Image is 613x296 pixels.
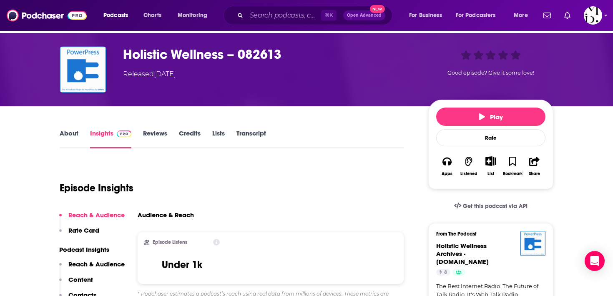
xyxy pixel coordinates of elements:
[143,129,167,148] a: Reviews
[585,251,605,271] div: Open Intercom Messenger
[436,242,489,266] a: Holistic Wellness Archives - WebTalkRadio.net
[409,10,442,21] span: For Business
[487,171,494,176] div: List
[7,8,87,23] img: Podchaser - Follow, Share and Rate Podcasts
[479,113,503,121] span: Play
[343,10,385,20] button: Open AdvancedNew
[68,226,99,234] p: Rate Card
[584,6,602,25] span: Logged in as melissa26784
[138,9,166,22] a: Charts
[529,171,540,176] div: Share
[444,268,447,277] span: 8
[236,129,266,148] a: Transcript
[482,156,499,166] button: Show More Button
[59,276,93,291] button: Content
[442,171,452,176] div: Apps
[60,129,78,148] a: About
[514,10,528,21] span: More
[460,171,477,176] div: Listened
[98,9,139,22] button: open menu
[584,6,602,25] img: User Profile
[502,151,523,181] button: Bookmark
[231,6,400,25] div: Search podcasts, credits, & more...
[584,6,602,25] button: Show profile menu
[68,260,125,268] p: Reach & Audience
[456,10,496,21] span: For Podcasters
[450,9,508,22] button: open menu
[436,269,450,276] a: 8
[60,182,133,194] h1: Episode Insights
[123,69,176,79] div: Released [DATE]
[90,129,131,148] a: InsightsPodchaser Pro
[172,9,218,22] button: open menu
[436,231,539,237] h3: From The Podcast
[436,151,458,181] button: Apps
[117,130,131,137] img: Podchaser Pro
[212,129,225,148] a: Lists
[436,129,545,146] div: Rate
[68,276,93,283] p: Content
[503,171,523,176] div: Bookmark
[480,151,502,181] div: Show More ButtonList
[447,196,534,216] a: Get this podcast via API
[103,10,128,21] span: Podcasts
[520,231,545,256] img: Holistic Wellness Archives - WebTalkRadio.net
[321,10,337,21] span: ⌘ K
[179,129,201,148] a: Credits
[458,151,480,181] button: Listened
[436,242,489,266] span: Holistic Wellness Archives - [DOMAIN_NAME]
[540,8,554,23] a: Show notifications dropdown
[123,46,415,63] h3: Holistic Wellness – 082613
[59,260,125,276] button: Reach & Audience
[447,70,534,76] span: Good episode? Give it some love!
[59,226,99,242] button: Rate Card
[524,151,545,181] button: Share
[143,10,161,21] span: Charts
[138,211,194,219] h3: Audience & Reach
[561,8,574,23] a: Show notifications dropdown
[246,9,321,22] input: Search podcasts, credits, & more...
[59,246,125,253] p: Podcast Insights
[60,46,106,93] img: Holistic Wellness – 082613
[347,13,382,18] span: Open Advanced
[59,211,125,226] button: Reach & Audience
[68,211,125,219] p: Reach & Audience
[178,10,207,21] span: Monitoring
[153,239,187,245] h2: Episode Listens
[436,108,545,126] button: Play
[463,203,528,210] span: Get this podcast via API
[370,5,385,13] span: New
[162,258,202,271] h3: Under 1k
[508,9,538,22] button: open menu
[403,9,452,22] button: open menu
